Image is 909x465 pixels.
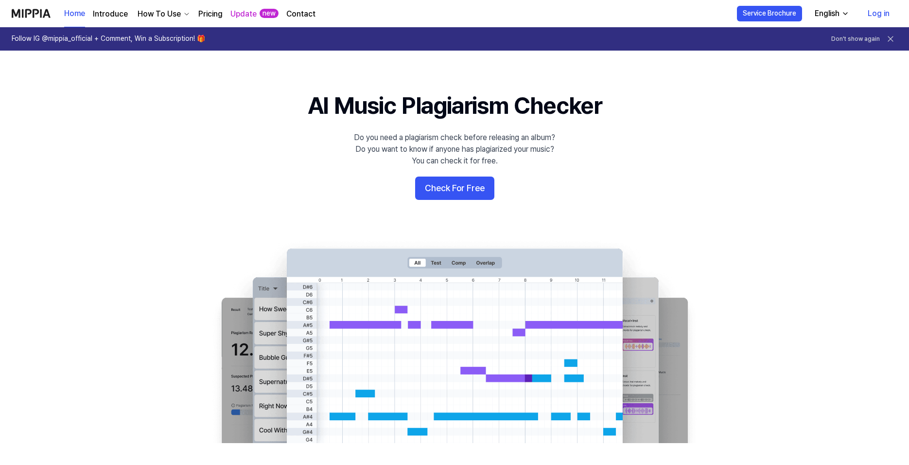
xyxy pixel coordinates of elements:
[831,35,880,43] button: Don't show again
[260,9,279,18] div: new
[354,132,555,167] div: Do you need a plagiarism check before releasing an album? Do you want to know if anyone has plagi...
[807,4,855,23] button: English
[415,177,494,200] button: Check For Free
[93,8,128,20] a: Introduce
[230,8,257,20] a: Update
[308,89,602,122] h1: AI Music Plagiarism Checker
[12,34,205,44] h1: Follow IG @mippia_official + Comment, Win a Subscription! 🎁
[737,6,802,21] button: Service Brochure
[64,0,85,27] a: Home
[813,8,841,19] div: English
[202,239,707,443] img: main Image
[136,8,183,20] div: How To Use
[198,8,223,20] a: Pricing
[286,8,315,20] a: Contact
[136,8,191,20] button: How To Use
